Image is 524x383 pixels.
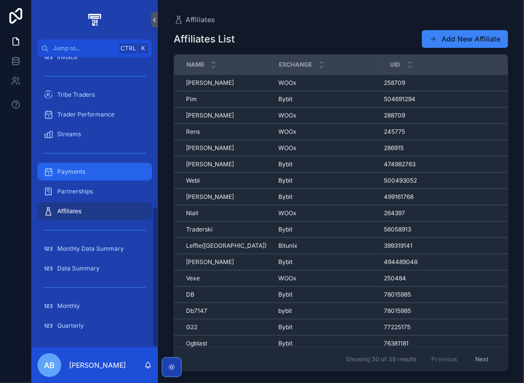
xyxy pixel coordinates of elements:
a: Bybit [278,177,377,185]
span: Streams [57,130,81,138]
img: App logo [86,12,103,28]
span: [PERSON_NAME] [186,160,234,168]
a: Bybit [278,226,377,233]
span: 399319141 [384,242,412,250]
span: Quarterly [57,322,84,330]
span: Ogblast [186,340,207,347]
span: 250484 [384,274,406,282]
span: WOOx [278,209,297,217]
span: [PERSON_NAME] [186,193,234,201]
span: Payments [57,168,85,176]
a: Affiliates [174,15,215,25]
span: Jump to... [53,44,115,52]
a: Bitunix [278,242,377,250]
span: Bitunix [278,242,298,250]
a: Tribe Traders [37,86,152,104]
p: [PERSON_NAME] [69,360,126,370]
span: 76381181 [384,340,409,347]
a: Streams [37,125,152,143]
span: WOOx [278,274,297,282]
span: 245775 [384,128,405,136]
span: Bybit [278,291,293,299]
button: Jump to...CtrlK [37,39,152,57]
a: 250484 [384,274,511,282]
span: Ctrl [119,43,137,53]
span: Affiliates [186,15,215,25]
span: 494489048 [384,258,417,266]
a: DB [186,291,266,299]
span: Db7147 [186,307,207,315]
span: 258709 [384,79,405,87]
a: [PERSON_NAME] [186,160,266,168]
span: Rens [186,128,200,136]
a: Webi [186,177,266,185]
span: DB [186,291,194,299]
a: Rens [186,128,266,136]
a: Invoice [37,48,152,66]
a: 264397 [384,209,511,217]
a: Bybit [278,160,377,168]
span: Vexe [186,274,200,282]
span: [PERSON_NAME] [186,258,234,266]
span: Showing 30 of 39 results [346,355,416,363]
a: Monthly Data Summary [37,240,152,258]
span: Bybit [278,340,293,347]
span: Pim [186,95,197,103]
a: 288709 [384,112,511,119]
span: WOOx [278,128,297,136]
span: 264397 [384,209,405,217]
a: Quarterly [37,317,152,335]
span: Affiliates [57,207,81,215]
a: Bybit [278,193,377,201]
a: 78015985 [384,291,511,299]
a: [PERSON_NAME] [186,144,266,152]
span: 286915 [384,144,404,152]
a: 76381181 [384,340,511,347]
a: 78015985 [384,307,511,315]
a: bybit [278,307,377,315]
span: 78015985 [384,307,411,315]
span: Name [187,61,204,69]
a: Bybit [278,258,377,266]
a: 474982763 [384,160,511,168]
span: 474982763 [384,160,415,168]
span: 504691294 [384,95,415,103]
a: Pim [186,95,266,103]
a: WOOx [278,112,377,119]
span: Bybit [278,193,293,201]
a: Ogblast [186,340,266,347]
span: Exchange [279,61,312,69]
span: Bybit [278,160,293,168]
a: Leffie([GEOGRAPHIC_DATA]) [186,242,266,250]
a: [PERSON_NAME] [186,112,266,119]
a: 494489048 [384,258,511,266]
a: G22 [186,323,266,331]
div: scrollable content [32,57,158,347]
span: 499161768 [384,193,413,201]
span: Invoice [57,53,77,61]
button: Next [468,351,496,367]
a: Bybit [278,95,377,103]
span: bybit [278,307,292,315]
span: Bybit [278,323,293,331]
span: Niall [186,209,198,217]
span: [PERSON_NAME] [186,79,234,87]
a: Add New Affiliate [422,30,508,48]
span: Monthly [57,302,80,310]
span: 77225175 [384,323,411,331]
a: 499161768 [384,193,511,201]
a: Bybit [278,340,377,347]
span: [PERSON_NAME] [186,144,234,152]
span: Monthly Data Summary [57,245,124,253]
a: 258709 [384,79,511,87]
span: WOOx [278,79,297,87]
a: Trader Performance [37,106,152,123]
span: Webi [186,177,200,185]
a: WOOx [278,209,377,217]
a: 56058913 [384,226,511,233]
a: Niall [186,209,266,217]
a: Data Summary [37,260,152,277]
span: Partnerships [57,188,93,195]
a: Payments [37,163,152,181]
span: 500493052 [384,177,417,185]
